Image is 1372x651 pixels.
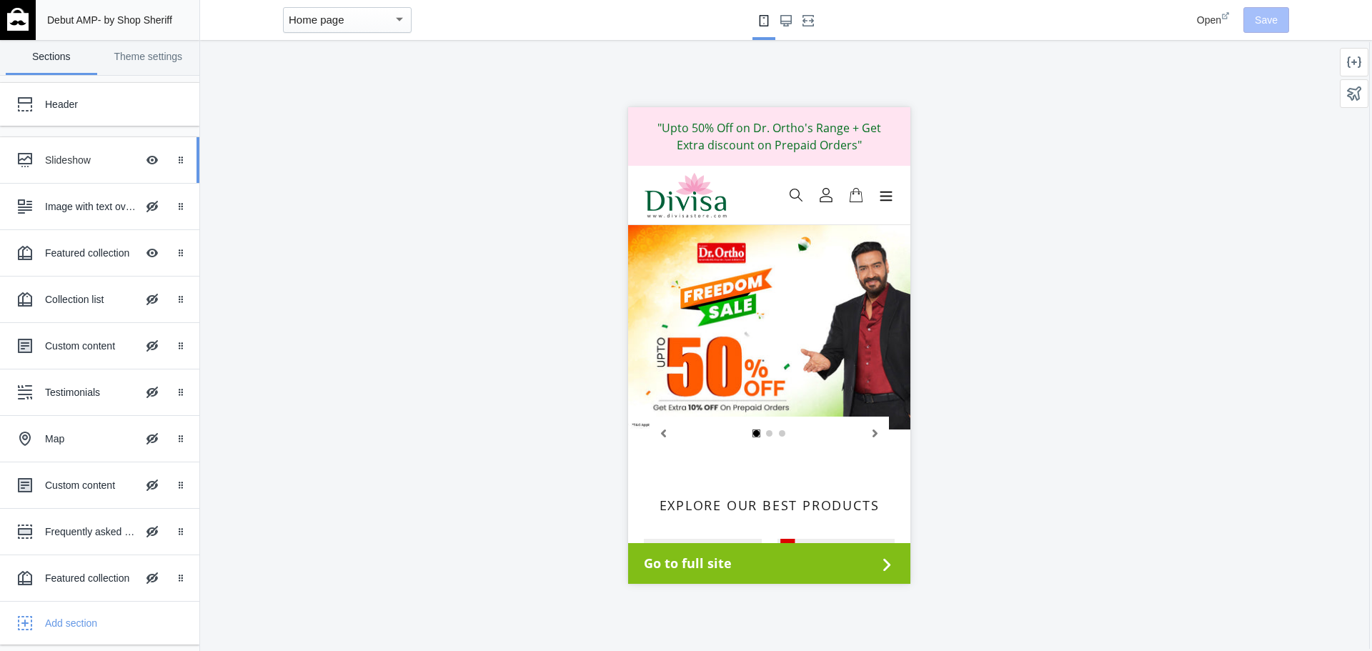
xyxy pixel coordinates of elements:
div: Map [45,432,136,446]
button: Hide [136,469,168,501]
button: Hide [136,562,168,594]
button: Hide [136,330,168,362]
div: Featured collection [45,571,136,585]
a: View all products in the Grab Best Deals Here collection [31,389,252,407]
span: Open [1197,14,1221,26]
div: Featured collection [45,246,136,260]
a: Sections [6,40,97,75]
button: Hide [136,144,168,176]
button: Previous slide [21,309,50,340]
div: Collection list [45,292,136,307]
button: Hide [136,377,168,408]
img: image [16,63,99,113]
a: Select slide 3 [151,323,158,330]
button: Hide [136,516,168,547]
button: Hide [136,191,168,222]
button: Hide [136,237,168,269]
span: Go to full site [16,447,248,466]
div: Header [45,97,168,111]
div: Custom content [45,478,136,492]
div: Frequently asked questions [45,525,136,539]
a: Select slide 1 [125,323,132,330]
button: Menu [243,74,273,102]
span: Debut AMP [47,14,98,26]
button: Hide [136,284,168,315]
div: Custom content [45,339,136,353]
div: Testimonials [45,385,136,399]
div: Image with text overlay [45,199,136,214]
img: main-logo_60x60_white.png [7,8,29,31]
a: Theme settings [103,40,194,75]
div: Slideshow [45,153,136,167]
button: Hide [136,423,168,454]
mat-select-trigger: Home page [289,14,344,26]
button: Next slide [232,309,261,340]
div: Add section [45,616,189,630]
span: - by Shop Sheriff [98,14,172,26]
a: Select slide 2 [138,323,145,330]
